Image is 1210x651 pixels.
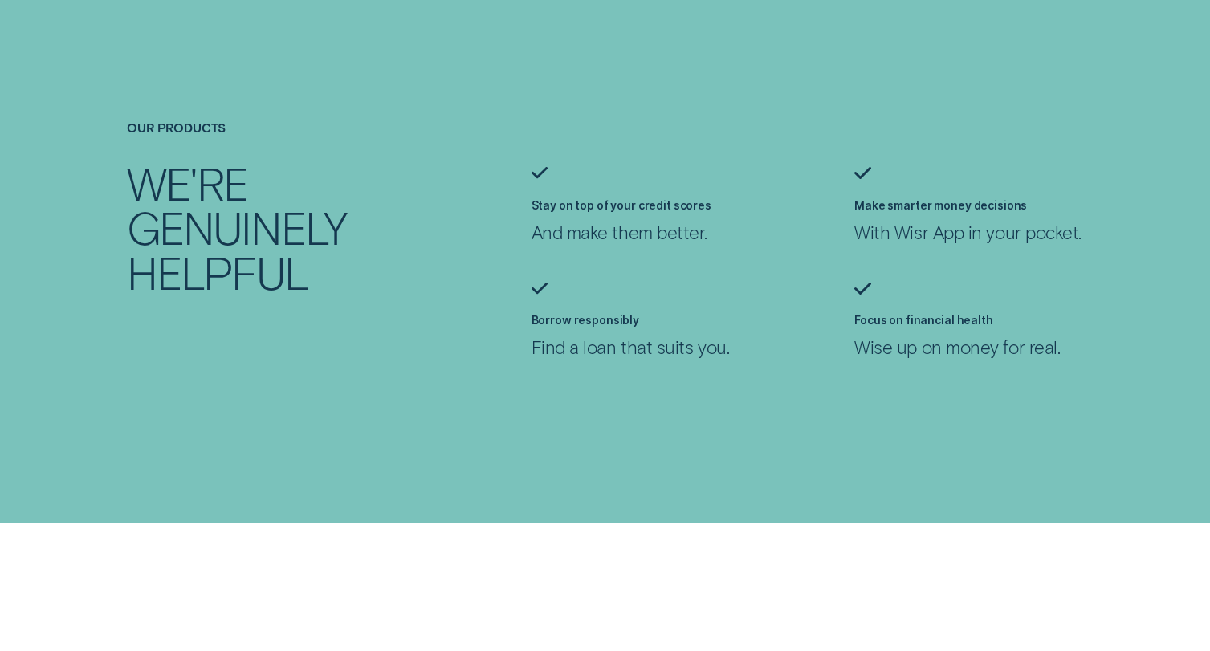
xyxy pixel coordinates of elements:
[127,161,404,295] h2: We're genuinely helpful
[532,336,760,358] p: Find a loan that suits you.
[127,120,436,135] h4: Our products
[854,198,1027,212] label: Make smarter money decisions
[532,313,640,327] label: Borrow responsibly
[854,336,1083,358] p: Wise up on money for real.
[854,313,993,327] label: Focus on financial health
[532,198,711,212] label: Stay on top of your credit scores
[532,221,760,243] p: And make them better.
[854,221,1083,243] p: With Wisr App in your pocket.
